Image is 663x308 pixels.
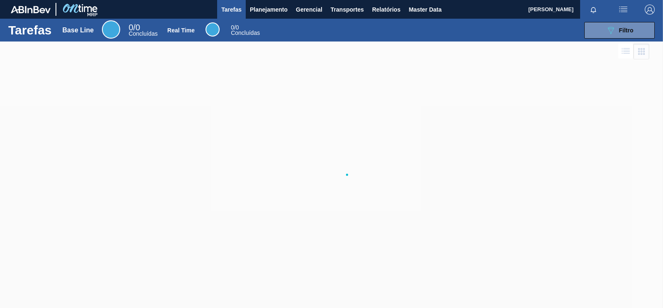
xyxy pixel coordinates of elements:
[63,27,94,34] div: Base Line
[128,23,133,32] span: 0
[231,29,260,36] span: Concluídas
[128,23,140,32] span: / 0
[231,25,260,36] div: Real Time
[231,24,239,31] span: / 0
[11,6,51,13] img: TNhmsLtSVTkK8tSr43FrP2fwEKptu5GPRR3wAAAABJRU5ErkJggg==
[619,27,634,34] span: Filtro
[250,5,288,15] span: Planejamento
[167,27,195,34] div: Real Time
[128,24,157,37] div: Base Line
[584,22,655,39] button: Filtro
[221,5,242,15] span: Tarefas
[296,5,322,15] span: Gerencial
[372,5,400,15] span: Relatórios
[618,5,628,15] img: userActions
[580,4,607,15] button: Notificações
[8,25,52,35] h1: Tarefas
[128,30,157,37] span: Concluídas
[331,5,364,15] span: Transportes
[206,22,220,37] div: Real Time
[231,24,234,31] span: 0
[645,5,655,15] img: Logout
[102,20,120,39] div: Base Line
[409,5,441,15] span: Master Data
